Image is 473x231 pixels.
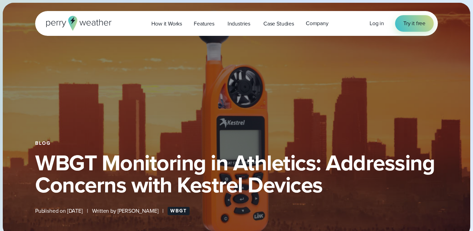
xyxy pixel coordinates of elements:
a: Case Studies [258,17,300,31]
span: Company [306,19,329,28]
h1: WBGT Monitoring in Athletics: Addressing Concerns with Kestrel Devices [35,152,438,196]
span: Published on [DATE] [35,207,83,215]
span: | [87,207,88,215]
span: | [162,207,163,215]
span: Case Studies [263,20,294,28]
span: How it Works [151,20,182,28]
a: How it Works [145,17,188,31]
a: Try it free [395,15,434,32]
span: Written by [PERSON_NAME] [92,207,159,215]
span: Industries [228,20,250,28]
span: Log in [370,19,384,27]
a: WBGT [168,207,190,215]
a: Log in [370,19,384,28]
span: Features [194,20,214,28]
span: Try it free [403,19,425,28]
div: Blog [35,141,438,146]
